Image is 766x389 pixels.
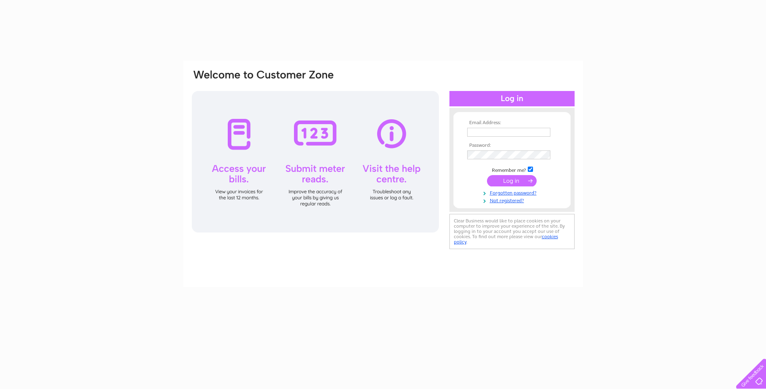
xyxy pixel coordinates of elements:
[465,143,559,148] th: Password:
[467,196,559,204] a: Not registered?
[467,188,559,196] a: Forgotten password?
[449,214,575,249] div: Clear Business would like to place cookies on your computer to improve your experience of the sit...
[487,175,537,186] input: Submit
[465,120,559,126] th: Email Address:
[465,165,559,173] td: Remember me?
[454,234,558,245] a: cookies policy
